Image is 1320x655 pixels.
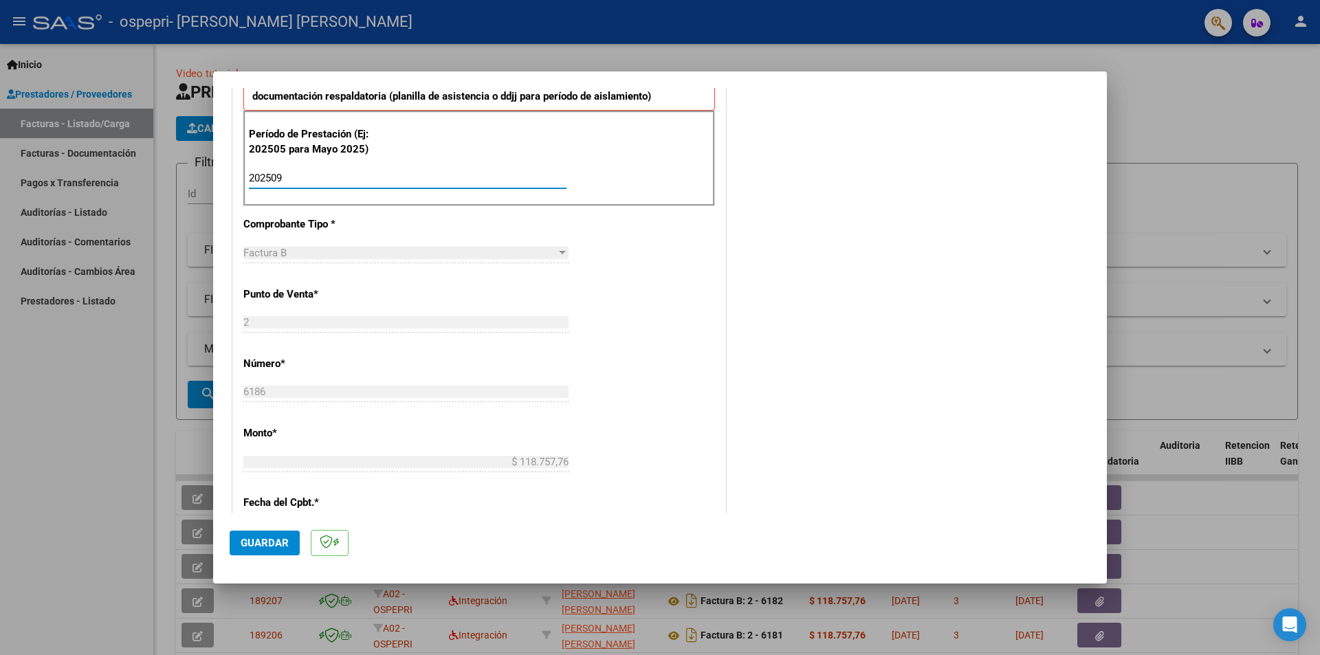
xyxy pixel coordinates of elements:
button: Guardar [230,531,300,555]
p: Número [243,356,385,372]
p: Período de Prestación (Ej: 202505 para Mayo 2025) [249,126,387,157]
div: Open Intercom Messenger [1273,608,1306,641]
span: Factura B [243,247,287,259]
span: Guardar [241,537,289,549]
p: Punto de Venta [243,287,385,302]
p: Comprobante Tipo * [243,217,385,232]
p: Monto [243,425,385,441]
p: Fecha del Cpbt. [243,495,385,511]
